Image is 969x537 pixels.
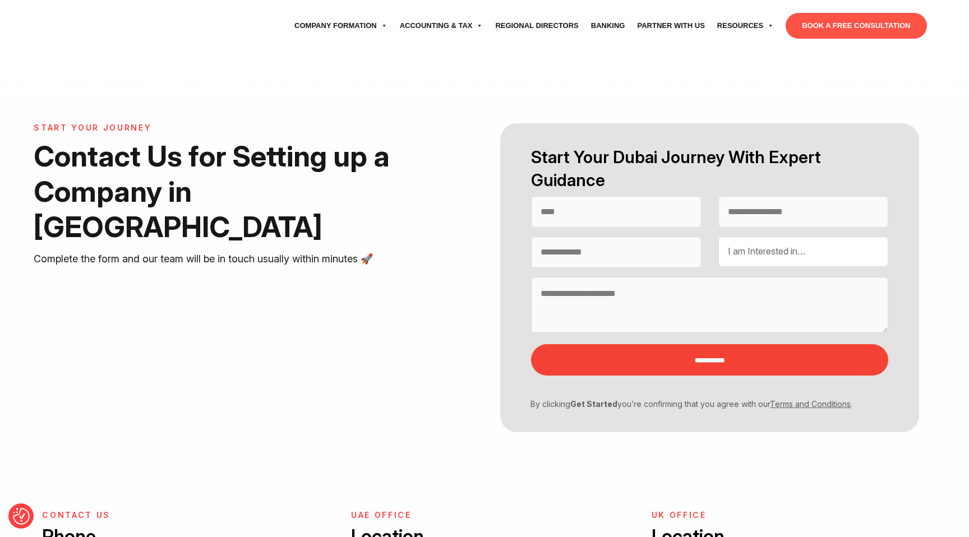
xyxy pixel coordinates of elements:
a: Company Formation [288,10,394,41]
h2: Start Your Dubai Journey With Expert Guidance [531,146,888,192]
form: Contact form [484,123,935,432]
a: Terms and Conditions [770,399,851,409]
h1: Contact Us for Setting up a Company in [GEOGRAPHIC_DATA] [34,138,421,245]
h6: CONTACT US [42,511,326,520]
h6: UK Office [652,511,777,520]
a: Regional Directors [489,10,584,41]
button: Consent Preferences [13,508,30,525]
h6: START YOUR JOURNEY [34,123,421,133]
a: Banking [585,10,631,41]
a: Resources [711,10,780,41]
p: By clicking you’re confirming that you agree with our . [523,398,880,410]
img: svg+xml;nitro-empty-id=MTU3OjExNQ==-1;base64,PHN2ZyB2aWV3Qm94PSIwIDAgNzU4IDI1MSIgd2lkdGg9Ijc1OCIg... [42,12,126,40]
p: Complete the form and our team will be in touch usually within minutes 🚀 [34,251,421,267]
h6: UAE OFFICE [351,511,476,520]
img: Revisit consent button [13,508,30,525]
a: Partner with Us [631,10,710,41]
span: I am Interested in… [728,246,805,257]
a: BOOK A FREE CONSULTATION [786,13,926,39]
strong: Get Started [570,399,617,409]
a: Accounting & Tax [394,10,490,41]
